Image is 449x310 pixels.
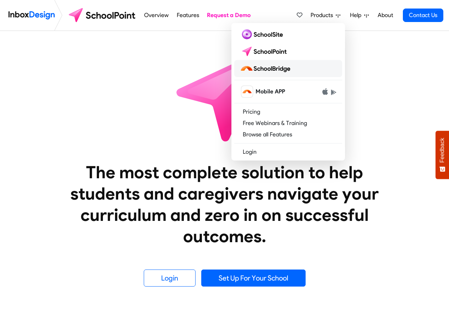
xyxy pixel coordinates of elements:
[436,131,449,179] button: Feedback - Show survey
[234,129,342,140] a: Browse all Features
[240,29,286,40] img: schoolsite logo
[311,11,336,20] span: Products
[241,86,253,97] img: schoolbridge icon
[234,146,342,158] a: Login
[234,118,342,129] a: Free Webinars & Training
[56,162,393,247] heading: The most complete solution to help students and caregivers navigate your curriculum and zero in o...
[403,9,443,22] a: Contact Us
[65,7,140,24] img: schoolpoint logo
[142,8,171,22] a: Overview
[234,106,342,118] a: Pricing
[240,46,290,57] img: schoolpoint logo
[256,87,285,96] span: Mobile APP
[347,8,372,22] a: Help
[201,270,306,287] a: Set Up For Your School
[205,8,253,22] a: Request a Demo
[175,8,201,22] a: Features
[231,23,345,161] div: Products
[350,11,364,20] span: Help
[308,8,343,22] a: Products
[144,270,196,287] a: Login
[376,8,395,22] a: About
[161,31,289,159] img: icon_schoolpoint.svg
[240,63,293,74] img: schoolbridge logo
[234,83,342,100] a: schoolbridge icon Mobile APP
[439,138,445,163] span: Feedback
